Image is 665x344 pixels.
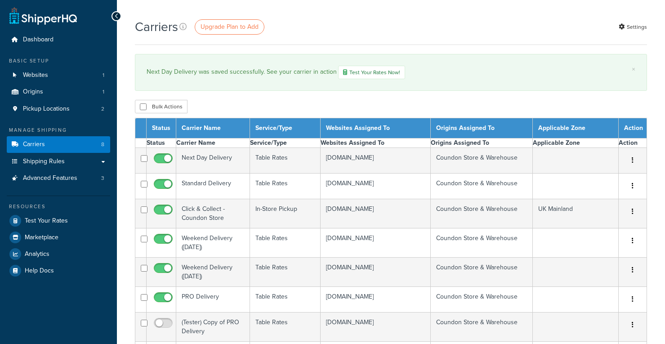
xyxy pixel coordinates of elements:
td: Coundon Store & Warehouse [431,258,533,287]
th: Service/Type [250,118,321,138]
a: Test Your Rates [7,213,110,229]
span: Upgrade Plan to Add [201,22,259,31]
td: Click & Collect - Coundon Store [176,199,250,228]
li: Pickup Locations [7,101,110,117]
a: Settings [619,21,647,33]
th: Websites Assigned To [321,138,431,148]
td: Standard Delivery [176,174,250,199]
li: Origins [7,84,110,100]
td: Coundon Store & Warehouse [431,228,533,258]
span: Marketplace [25,234,58,241]
td: Next Day Delivery [176,148,250,174]
h1: Carriers [135,18,178,36]
td: Coundon Store & Warehouse [431,313,533,342]
div: Manage Shipping [7,126,110,134]
th: Origins Assigned To [431,118,533,138]
span: Carriers [23,141,45,148]
td: [DOMAIN_NAME] [321,174,431,199]
span: 8 [101,141,104,148]
li: Advanced Features [7,170,110,187]
div: Resources [7,203,110,210]
td: Coundon Store & Warehouse [431,287,533,313]
span: 3 [101,174,104,182]
th: Status [147,138,176,148]
a: ShipperHQ Home [9,7,77,25]
span: Advanced Features [23,174,77,182]
li: Websites [7,67,110,84]
td: (Tester) Copy of PRO Delivery [176,313,250,342]
th: Websites Assigned To [321,118,431,138]
span: Dashboard [23,36,54,44]
span: Help Docs [25,267,54,275]
td: [DOMAIN_NAME] [321,228,431,258]
td: Weekend Delivery ([DATE]) [176,228,250,258]
a: Advanced Features 3 [7,170,110,187]
td: [DOMAIN_NAME] [321,287,431,313]
th: Carrier Name [176,138,250,148]
a: Carriers 8 [7,136,110,153]
button: Bulk Actions [135,100,187,113]
td: Table Rates [250,148,321,174]
a: Shipping Rules [7,153,110,170]
a: Pickup Locations 2 [7,101,110,117]
a: Test Your Rates Now! [338,66,405,79]
span: 1 [103,71,104,79]
td: Table Rates [250,287,321,313]
th: Applicable Zone [533,118,619,138]
th: Applicable Zone [533,138,619,148]
div: Basic Setup [7,57,110,65]
td: UK Mainland [533,199,619,228]
th: Carrier Name [176,118,250,138]
td: In-Store Pickup [250,199,321,228]
a: Upgrade Plan to Add [195,19,264,35]
span: Test Your Rates [25,217,68,225]
span: Analytics [25,250,49,258]
a: Help Docs [7,263,110,279]
span: Shipping Rules [23,158,65,165]
th: Status [147,118,176,138]
td: Coundon Store & Warehouse [431,148,533,174]
span: Origins [23,88,43,96]
a: Marketplace [7,229,110,246]
span: Websites [23,71,48,79]
li: Carriers [7,136,110,153]
td: Table Rates [250,228,321,258]
td: [DOMAIN_NAME] [321,313,431,342]
td: Table Rates [250,258,321,287]
th: Action [619,138,647,148]
td: Weekend Delivery ([DATE]) [176,258,250,287]
td: Coundon Store & Warehouse [431,174,533,199]
td: [DOMAIN_NAME] [321,258,431,287]
td: Table Rates [250,313,321,342]
th: Origins Assigned To [431,138,533,148]
a: Analytics [7,246,110,262]
a: × [632,66,635,73]
td: PRO Delivery [176,287,250,313]
a: Origins 1 [7,84,110,100]
span: Pickup Locations [23,105,70,113]
td: Table Rates [250,174,321,199]
div: Next Day Delivery was saved successfully. See your carrier in action [147,66,635,79]
th: Action [619,118,647,138]
span: 2 [101,105,104,113]
a: Websites 1 [7,67,110,84]
a: Dashboard [7,31,110,48]
td: [DOMAIN_NAME] [321,148,431,174]
th: Service/Type [250,138,321,148]
span: 1 [103,88,104,96]
td: Coundon Store & Warehouse [431,199,533,228]
td: [DOMAIN_NAME] [321,199,431,228]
